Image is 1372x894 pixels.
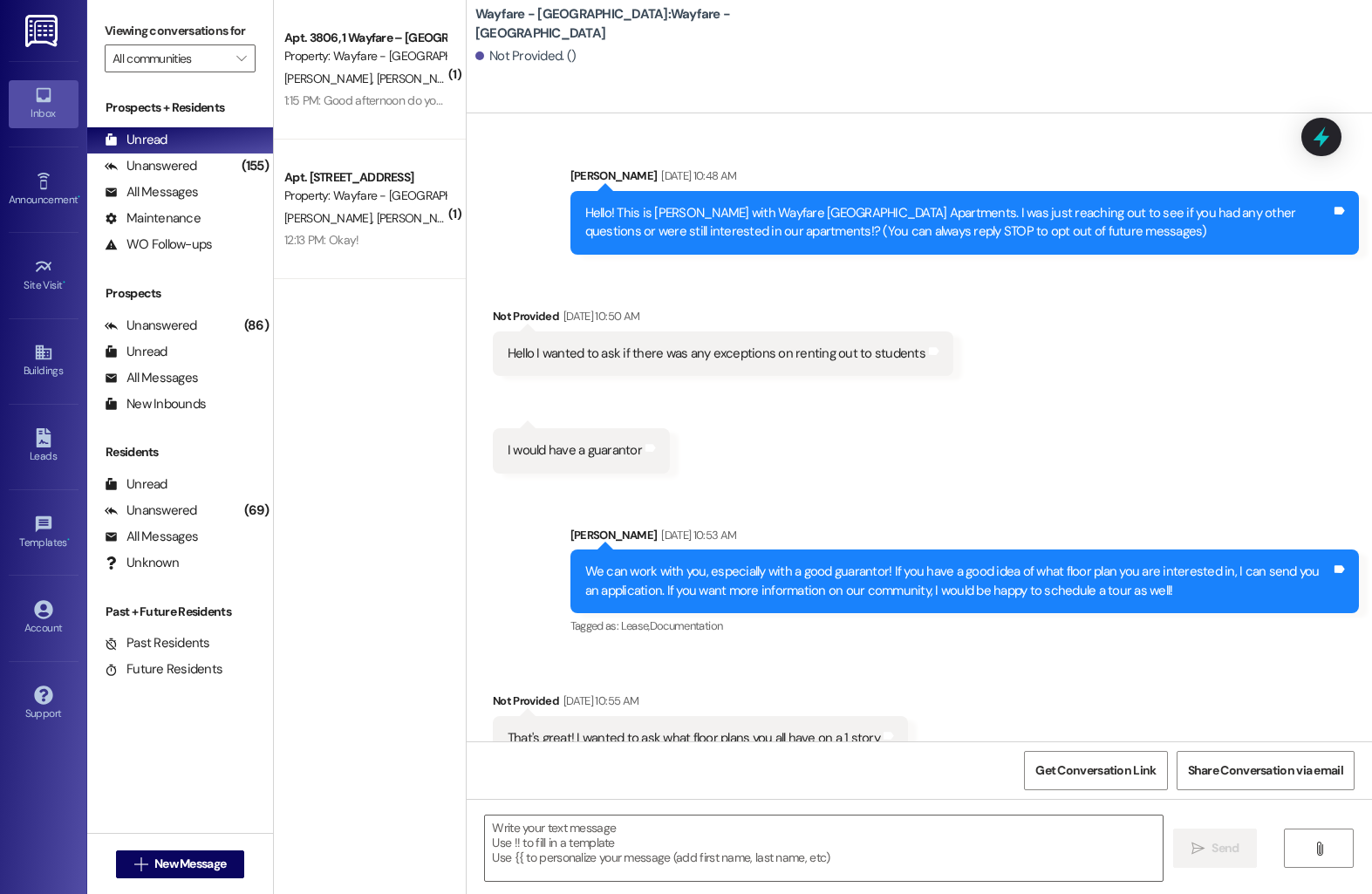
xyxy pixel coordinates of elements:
div: All Messages [105,528,198,546]
div: [DATE] 10:55 AM [559,692,638,710]
div: Past Residents [105,634,210,652]
div: Tagged as: [570,613,1359,638]
span: • [63,276,65,289]
div: (69) [240,497,273,524]
i:  [236,51,246,65]
a: Inbox [9,80,78,127]
input: All communities [113,44,228,72]
div: New Inbounds [105,395,206,413]
div: We can work with you, especially with a good guarantor! If you have a good idea of what floor pla... [585,563,1331,600]
a: Buildings [9,338,78,385]
div: Prospects + Residents [87,99,273,117]
span: Documentation [650,618,723,633]
div: Hello! This is [PERSON_NAME] with Wayfare [GEOGRAPHIC_DATA] Apartments. I was just reaching out t... [585,204,1331,242]
div: WO Follow-ups [105,235,212,254]
div: Unread [105,343,167,361]
span: Share Conversation via email [1188,761,1343,780]
div: [PERSON_NAME] [570,167,1359,191]
button: Send [1173,829,1258,868]
div: 12:13 PM: Okay! [284,232,359,248]
div: Unread [105,131,167,149]
a: Support [9,680,78,727]
div: (155) [237,153,273,180]
div: All Messages [105,369,198,387]
a: Site Visit • [9,252,78,299]
div: [DATE] 10:53 AM [657,526,736,544]
div: All Messages [105,183,198,201]
div: 1:15 PM: Good afternoon do you happen to know when the a/c company will be coming [DATE] ? [284,92,767,108]
button: New Message [116,850,245,878]
div: Unanswered [105,157,197,175]
div: Unread [105,475,167,494]
div: I would have a guarantor [508,441,642,460]
div: Property: Wayfare - [GEOGRAPHIC_DATA] [284,47,446,65]
span: [PERSON_NAME] [284,71,377,86]
button: Share Conversation via email [1177,751,1355,790]
div: (86) [240,312,273,339]
div: Not Provided [493,307,953,331]
div: [PERSON_NAME] [570,526,1359,550]
span: [PERSON_NAME] [376,71,463,86]
span: Send [1212,839,1239,857]
div: Not Provided [493,692,908,716]
span: [PERSON_NAME] [284,210,377,226]
div: Apt. 3806, 1 Wayfare – [GEOGRAPHIC_DATA] [284,29,446,47]
a: Account [9,595,78,642]
div: Future Residents [105,660,222,679]
b: Wayfare - [GEOGRAPHIC_DATA]: Wayfare - [GEOGRAPHIC_DATA] [475,5,824,43]
span: Lease , [621,618,650,633]
div: Unanswered [105,502,197,520]
button: Get Conversation Link [1024,751,1167,790]
div: Not Provided. () [475,47,576,65]
span: • [67,534,70,546]
div: Property: Wayfare - [GEOGRAPHIC_DATA] [284,187,446,205]
i:  [1191,842,1205,856]
span: • [78,191,80,203]
label: Viewing conversations for [105,17,256,44]
a: Templates • [9,509,78,556]
div: Past + Future Residents [87,603,273,621]
span: [PERSON_NAME] [376,210,463,226]
span: Get Conversation Link [1035,761,1156,780]
div: [DATE] 10:50 AM [559,307,639,325]
div: [DATE] 10:48 AM [657,167,736,185]
img: ResiDesk Logo [25,15,61,47]
div: Prospects [87,284,273,303]
a: Leads [9,423,78,470]
div: That's great! I wanted to ask what floor plans you all have on a 1 story [508,729,880,747]
div: Residents [87,443,273,461]
i:  [134,857,147,871]
div: Maintenance [105,209,201,228]
div: Hello I wanted to ask if there was any exceptions on renting out to students [508,345,925,363]
div: Apt. [STREET_ADDRESS] [284,168,446,187]
div: Unknown [105,554,179,572]
i:  [1313,842,1326,856]
span: New Message [154,855,226,873]
div: Unanswered [105,317,197,335]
